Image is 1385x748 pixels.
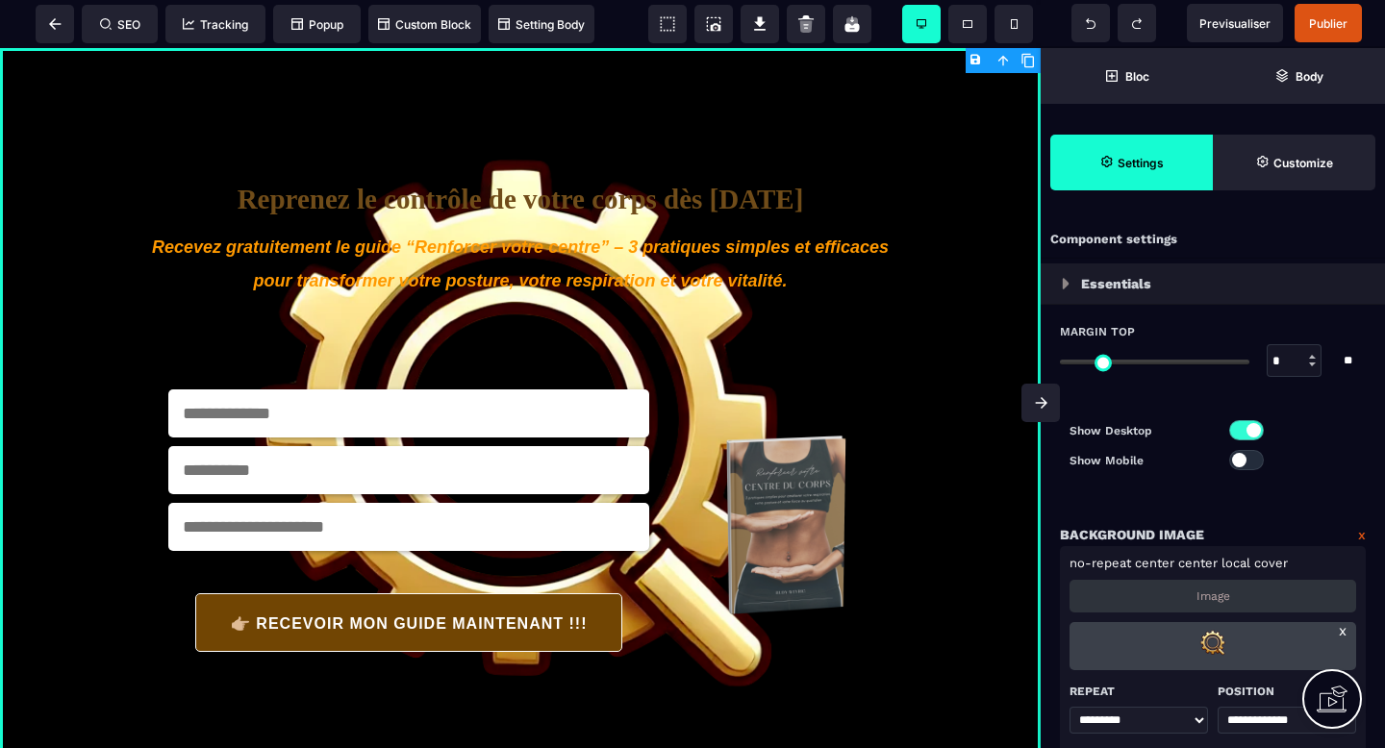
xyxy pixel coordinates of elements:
[1135,556,1218,570] span: center center
[1070,421,1213,440] p: Show Desktop
[195,545,623,604] button: 👉🏼 RECEVOIR MON GUIDE MAINTENANT !!!
[1213,135,1375,190] span: Open Style Manager
[1296,69,1323,84] strong: Body
[1070,556,1131,570] span: no-repeat
[1339,622,1347,639] a: x
[1155,622,1270,670] img: loading
[1062,278,1070,289] img: loading
[1070,451,1213,470] p: Show Mobile
[1358,523,1366,546] a: x
[1254,556,1288,570] span: cover
[1199,16,1271,31] span: Previsualiser
[1081,272,1151,295] p: Essentials
[668,365,892,588] img: b5817189f640a198fbbb5bc8c2515528_10.png
[1070,680,1208,703] p: Repeat
[1050,135,1213,190] span: Settings
[1221,556,1250,570] span: local
[183,17,248,32] span: Tracking
[100,17,140,32] span: SEO
[1196,589,1230,603] p: Image
[1187,4,1283,42] span: Preview
[498,17,585,32] span: Setting Body
[1041,221,1385,259] div: Component settings
[1125,69,1149,84] strong: Bloc
[1218,680,1356,703] p: Position
[694,5,733,43] span: Screenshot
[1118,156,1164,170] strong: Settings
[378,17,471,32] span: Custom Block
[1060,324,1135,339] span: Margin Top
[152,189,894,242] i: Recevez gratuitement le guide “Renforcer votre centre” – 3 pratiques simples et efficaces pour tr...
[1273,156,1333,170] strong: Customize
[1041,48,1213,104] span: Open Blocks
[1213,48,1385,104] span: Open Layer Manager
[1060,523,1204,546] p: Background Image
[648,5,687,43] span: View components
[291,17,343,32] span: Popup
[1309,16,1347,31] span: Publier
